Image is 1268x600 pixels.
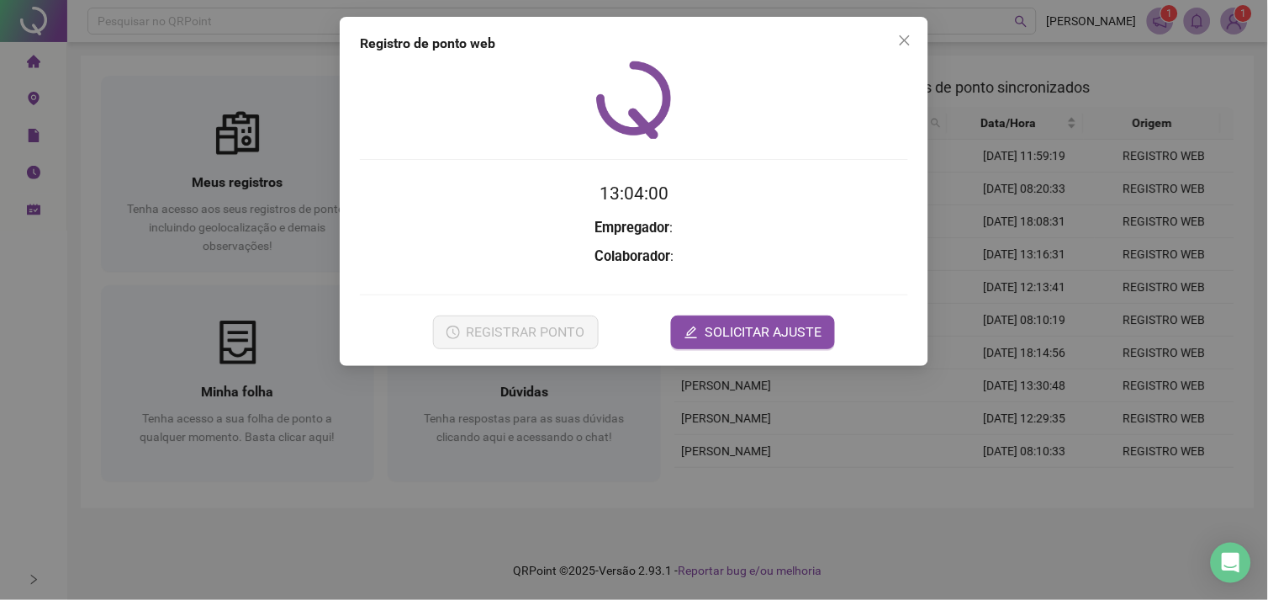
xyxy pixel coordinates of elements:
[684,326,698,339] span: edit
[596,61,672,139] img: QRPoint
[360,217,908,239] h3: :
[600,183,668,204] time: 13:04:00
[1211,543,1251,583] div: Open Intercom Messenger
[360,34,908,54] div: Registro de ponto web
[705,322,822,342] span: SOLICITAR AJUSTE
[891,27,918,54] button: Close
[360,246,908,268] h3: :
[433,316,599,349] button: REGISTRAR PONTO
[595,220,670,236] strong: Empregador
[594,248,670,264] strong: Colaborador
[671,316,835,349] button: editSOLICITAR AJUSTE
[898,34,911,47] span: close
